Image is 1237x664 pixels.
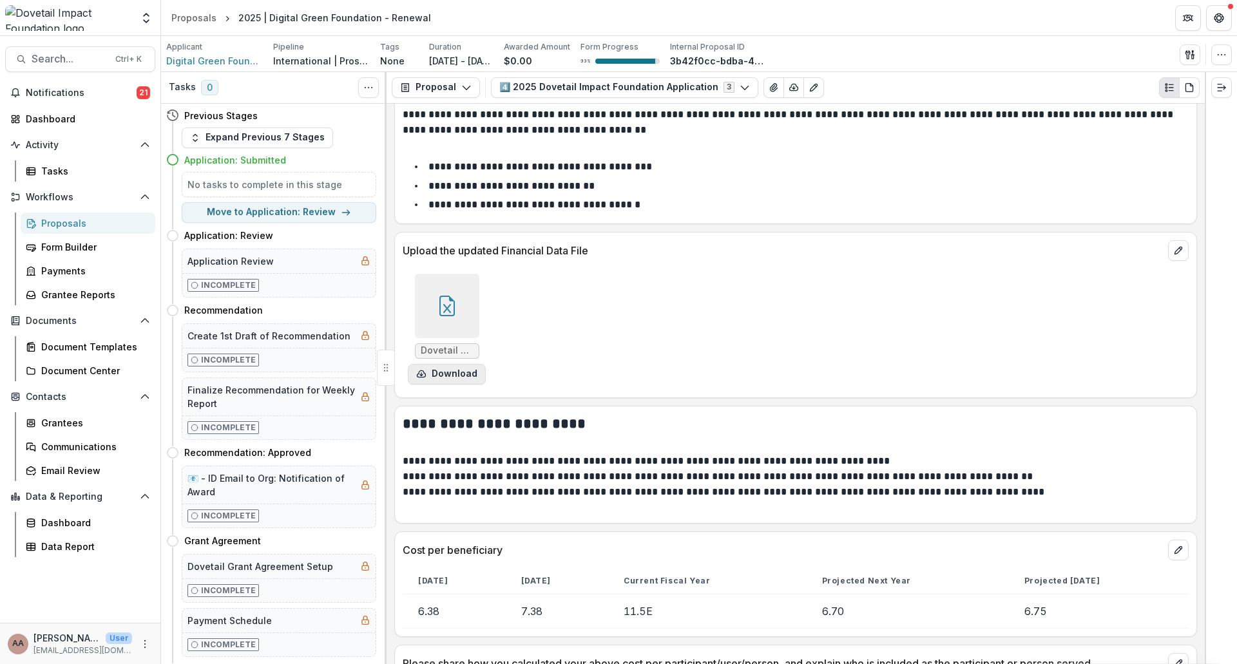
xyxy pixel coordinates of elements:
[26,491,135,502] span: Data & Reporting
[184,109,258,122] h4: Previous Stages
[403,568,506,594] th: [DATE]
[187,560,333,573] h5: Dovetail Grant Agreement Setup
[187,329,350,343] h5: Create 1st Draft of Recommendation
[5,386,155,407] button: Open Contacts
[41,240,145,254] div: Form Builder
[670,41,745,53] p: Internal Proposal ID
[137,86,150,99] span: 21
[1179,77,1200,98] button: PDF view
[26,88,137,99] span: Notifications
[26,392,135,403] span: Contacts
[166,8,436,27] nav: breadcrumb
[184,446,311,459] h4: Recommendation: Approved
[169,82,196,93] h3: Tasks
[184,534,261,547] h4: Grant Agreement
[166,41,202,53] p: Applicant
[187,383,355,410] h5: Finalize Recommendation for Weekly Report
[41,416,145,430] div: Grantees
[803,77,824,98] button: Edit as form
[41,464,145,477] div: Email Review
[41,340,145,354] div: Document Templates
[201,354,256,366] p: Incomplete
[491,77,758,98] button: 4️⃣ 2025 Dovetail Impact Foundation Application3
[504,41,570,53] p: Awarded Amount
[21,412,155,433] a: Grantees
[41,288,145,301] div: Grantee Reports
[403,243,1163,258] p: Upload the updated Financial Data File
[358,77,379,98] button: Toggle View Cancelled Tasks
[273,54,370,68] p: International | Prospects Pipeline
[580,57,590,66] p: 93 %
[763,77,784,98] button: View Attached Files
[392,77,480,98] button: Proposal
[5,108,155,129] a: Dashboard
[807,594,1009,629] td: 6.70
[1159,77,1180,98] button: Plaintext view
[184,303,263,317] h4: Recommendation
[201,639,256,650] p: Incomplete
[21,436,155,457] a: Communications
[5,5,132,31] img: Dovetail Impact Foundation logo
[184,229,273,242] h4: Application: Review
[506,594,609,629] td: 7.38
[41,216,145,230] div: Proposals
[137,636,153,652] button: More
[187,254,274,268] h5: Application Review
[201,280,256,291] p: Incomplete
[429,54,494,68] p: [DATE] - [DATE]
[408,274,486,384] div: Dovetail 5 year financial & KPIs reporting 2025 - Digital Green.xlsxdownload-form-response
[12,640,24,648] div: Amit Antony Alex
[408,364,486,384] button: download-form-response
[182,128,333,148] button: Expand Previous 7 Stages
[182,202,376,223] button: Move to Application: Review
[34,645,132,656] p: [EMAIL_ADDRESS][DOMAIN_NAME]
[380,54,405,68] p: None
[21,360,155,381] a: Document Center
[380,41,399,53] p: Tags
[41,516,145,529] div: Dashboard
[21,336,155,357] a: Document Templates
[1206,5,1232,31] button: Get Help
[5,46,155,72] button: Search...
[1009,594,1189,629] td: 6.75
[5,135,155,155] button: Open Activity
[41,440,145,453] div: Communications
[273,41,304,53] p: Pipeline
[34,631,101,645] p: [PERSON_NAME] [PERSON_NAME]
[608,594,807,629] td: 11.5E
[403,542,1163,558] p: Cost per beneficiary
[171,11,216,24] div: Proposals
[201,80,218,95] span: 0
[21,536,155,557] a: Data Report
[187,614,272,627] h5: Payment Schedule
[201,585,256,596] p: Incomplete
[187,178,370,191] h5: No tasks to complete in this stage
[1009,568,1189,594] th: Projected [DATE]
[137,5,155,31] button: Open entity switcher
[41,540,145,553] div: Data Report
[21,512,155,533] a: Dashboard
[1175,5,1201,31] button: Partners
[504,54,532,68] p: $0.00
[21,236,155,258] a: Form Builder
[506,568,609,594] th: [DATE]
[21,160,155,182] a: Tasks
[608,568,807,594] th: Current Fiscal Year
[5,187,155,207] button: Open Workflows
[201,422,256,433] p: Incomplete
[421,345,474,356] span: Dovetail 5 year financial & KPIs reporting 2025 - Digital Green.xlsx
[5,310,155,331] button: Open Documents
[5,486,155,507] button: Open Data & Reporting
[429,41,461,53] p: Duration
[21,260,155,281] a: Payments
[113,52,144,66] div: Ctrl + K
[41,164,145,178] div: Tasks
[187,471,355,498] h5: 📧 - ID Email to Org: Notification of Award
[670,54,767,68] p: 3b42f0cc-bdba-4eac-baaa-a41075aee147
[166,54,263,68] span: Digital Green Foundation
[1168,240,1189,261] button: edit
[403,594,506,629] td: 6.38
[5,82,155,103] button: Notifications21
[1211,77,1232,98] button: Expand right
[26,316,135,327] span: Documents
